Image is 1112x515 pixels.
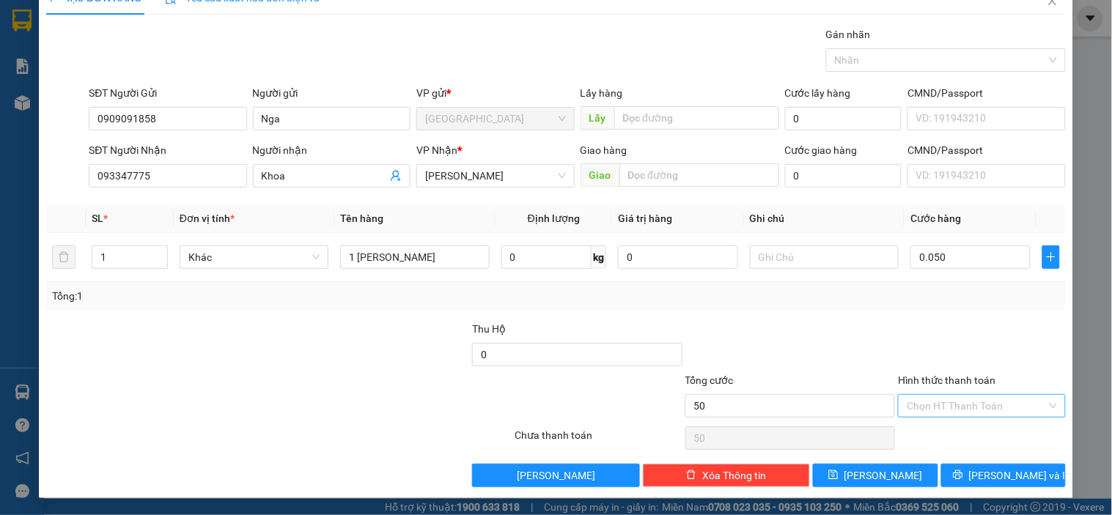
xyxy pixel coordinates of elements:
[907,142,1065,158] div: CMND/Passport
[618,212,672,224] span: Giá trị hàng
[89,142,246,158] div: SĐT Người Nhận
[253,85,410,101] div: Người gửi
[172,12,207,28] span: Nhận:
[513,427,683,453] div: Chưa thanh toán
[828,470,839,481] span: save
[844,467,923,483] span: [PERSON_NAME]
[169,75,213,109] span: CHƯA CƯỚC :
[685,374,734,386] span: Tổng cước
[785,164,902,188] input: Cước giao hàng
[1043,251,1059,263] span: plus
[581,144,627,156] span: Giao hàng
[953,470,963,481] span: printer
[12,12,35,28] span: Gửi:
[416,85,574,101] div: VP gửi
[618,245,738,269] input: 0
[517,467,595,483] span: [PERSON_NAME]
[92,212,103,224] span: SL
[686,470,696,481] span: delete
[253,142,410,158] div: Người nhận
[12,12,161,45] div: [GEOGRAPHIC_DATA]
[188,246,320,268] span: Khác
[910,212,961,224] span: Cước hàng
[169,75,291,111] div: 30.000
[941,464,1066,487] button: printer[PERSON_NAME] và In
[614,106,779,130] input: Dọc đường
[907,85,1065,101] div: CMND/Passport
[592,245,606,269] span: kg
[472,323,506,335] span: Thu Hộ
[416,144,457,156] span: VP Nhận
[581,87,623,99] span: Lấy hàng
[172,45,290,66] div: 0973476114
[581,163,619,187] span: Giao
[340,212,383,224] span: Tên hàng
[581,106,614,130] span: Lấy
[898,374,995,386] label: Hình thức thanh toán
[528,212,580,224] span: Định lượng
[180,212,235,224] span: Đơn vị tính
[785,87,851,99] label: Cước lấy hàng
[52,245,76,269] button: delete
[744,204,905,233] th: Ghi chú
[425,108,565,130] span: Đà Lạt
[969,467,1072,483] span: [PERSON_NAME] và In
[813,464,938,487] button: save[PERSON_NAME]
[619,163,779,187] input: Dọc đường
[785,144,858,156] label: Cước giao hàng
[643,464,810,487] button: deleteXóa Thông tin
[702,467,766,483] span: Xóa Thông tin
[472,464,639,487] button: [PERSON_NAME]
[425,165,565,187] span: Phan Thiết
[750,245,899,269] input: Ghi Chú
[826,29,871,40] label: Gán nhãn
[340,245,489,269] input: VD: Bàn, Ghế
[390,170,402,182] span: user-add
[52,288,430,304] div: Tổng: 1
[89,85,246,101] div: SĐT Người Gửi
[12,45,161,66] div: 0922265671
[785,107,902,130] input: Cước lấy hàng
[1042,245,1060,269] button: plus
[172,12,290,45] div: [PERSON_NAME]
